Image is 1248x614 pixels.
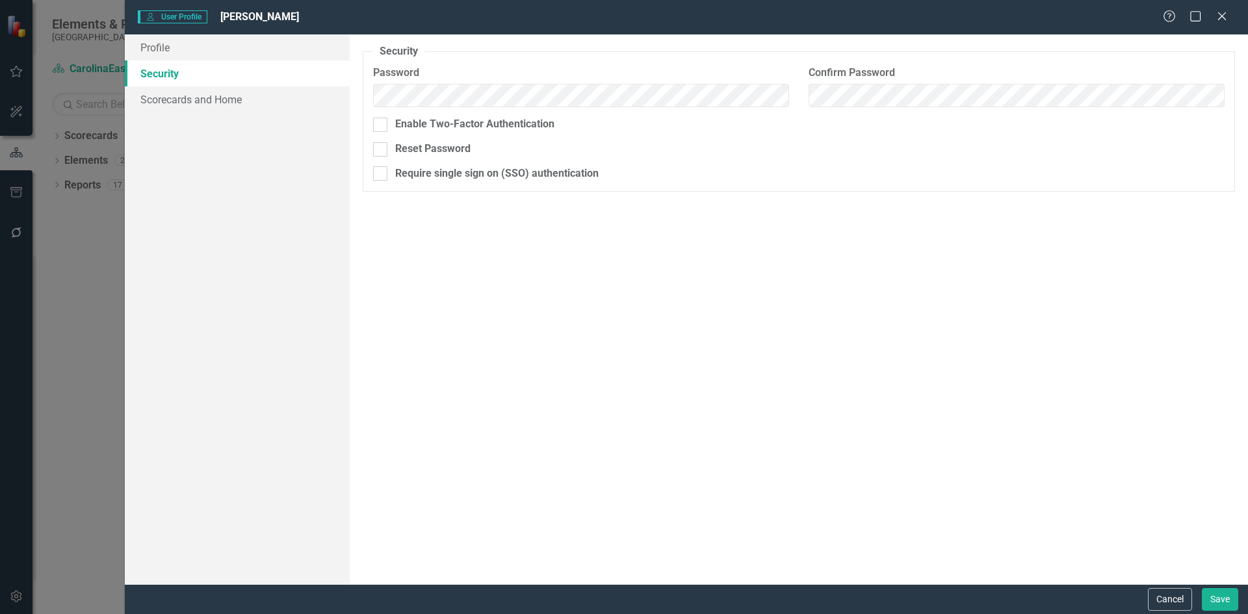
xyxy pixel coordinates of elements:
div: Reset Password [395,142,471,157]
label: Confirm Password [809,66,1225,81]
button: Cancel [1148,588,1192,611]
span: [PERSON_NAME] [220,10,299,23]
span: User Profile [138,10,207,23]
a: Profile [125,34,350,60]
a: Scorecards and Home [125,86,350,112]
label: Password [373,66,789,81]
button: Save [1202,588,1238,611]
a: Security [125,60,350,86]
div: Enable Two-Factor Authentication [395,117,554,132]
legend: Security [373,44,424,59]
div: Require single sign on (SSO) authentication [395,166,599,181]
